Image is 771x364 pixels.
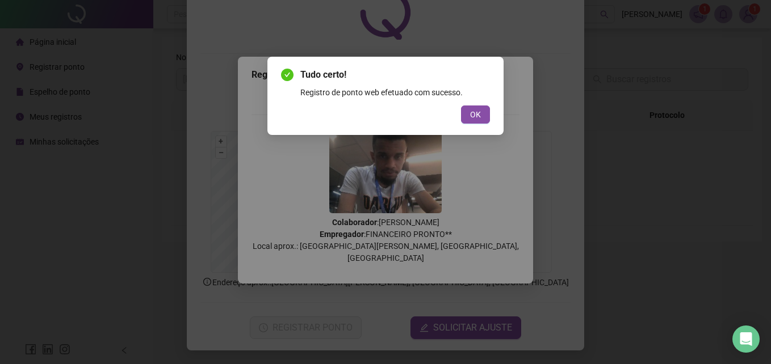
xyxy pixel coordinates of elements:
span: check-circle [281,69,294,81]
div: Registro de ponto web efetuado com sucesso. [300,86,490,99]
span: OK [470,108,481,121]
span: Tudo certo! [300,68,490,82]
div: Open Intercom Messenger [732,325,760,353]
button: OK [461,105,490,124]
